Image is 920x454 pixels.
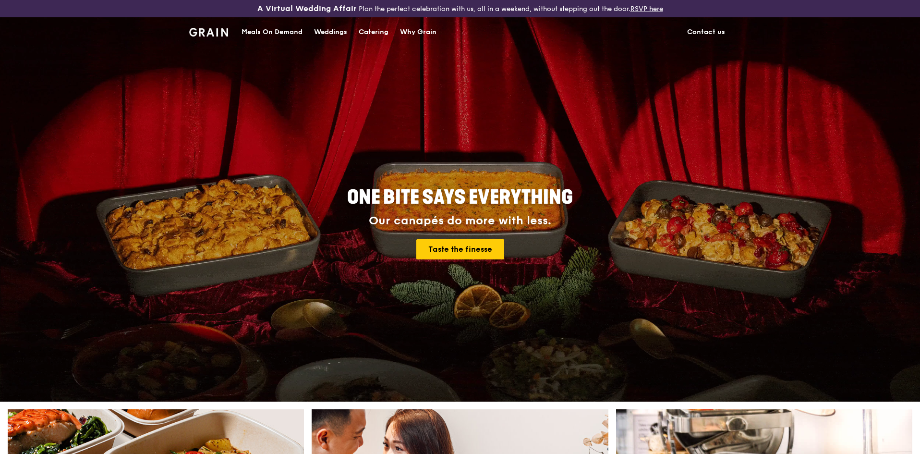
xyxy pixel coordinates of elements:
a: Taste the finesse [416,239,504,259]
img: Grain [189,28,228,37]
div: Our canapés do more with less. [287,214,633,228]
h3: A Virtual Wedding Affair [257,4,357,13]
div: Catering [359,18,388,47]
div: Plan the perfect celebration with us, all in a weekend, without stepping out the door. [183,4,737,13]
div: Why Grain [400,18,436,47]
div: Meals On Demand [242,18,303,47]
a: Contact us [681,18,731,47]
div: Weddings [314,18,347,47]
a: Catering [353,18,394,47]
a: RSVP here [630,5,663,13]
a: Weddings [308,18,353,47]
span: ONE BITE SAYS EVERYTHING [347,186,573,209]
a: Why Grain [394,18,442,47]
a: GrainGrain [189,17,228,46]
